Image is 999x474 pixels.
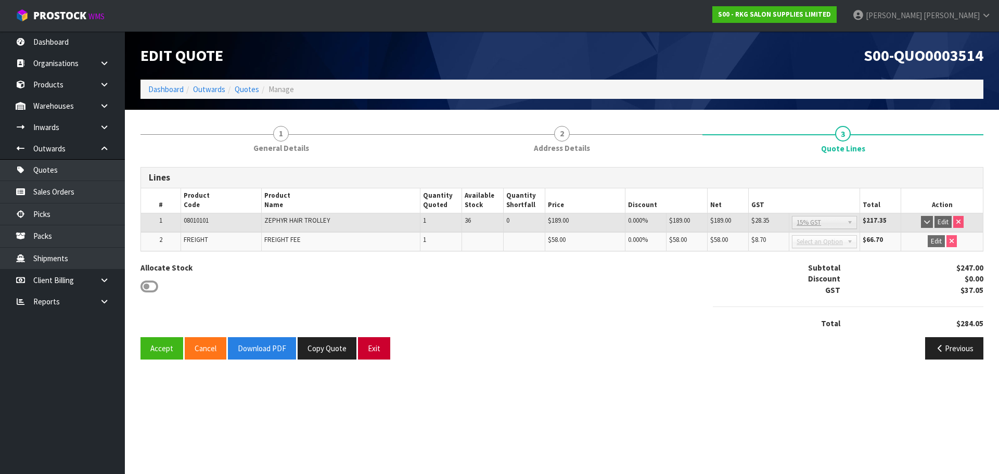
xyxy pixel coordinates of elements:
span: ProStock [33,9,86,22]
span: $28.35 [751,216,769,225]
strong: $66.70 [863,235,883,244]
span: 0 [506,216,509,225]
span: FREIGHT [184,235,208,244]
strong: $0.00 [965,274,983,284]
strong: $217.35 [863,216,887,225]
span: Quote Lines [821,143,865,154]
span: $58.00 [669,235,687,244]
strong: Subtotal [808,263,840,273]
img: cube-alt.png [16,9,29,22]
span: $189.00 [710,216,731,225]
span: Edit Quote [140,45,223,65]
strong: Total [821,318,840,328]
label: Allocate Stock [140,262,193,273]
span: 08010101 [184,216,209,225]
span: General Details [253,143,309,153]
th: Product Name [261,188,420,213]
span: 1 [423,216,426,225]
span: ZEPHYR HAIR TROLLEY [264,216,330,225]
strong: GST [825,285,840,295]
button: Exit [358,337,390,360]
span: Quote Lines [140,159,983,367]
span: 0.000 [628,235,642,244]
button: Edit [934,216,952,228]
strong: S00 - RKG SALON SUPPLIES LIMITED [718,10,831,19]
span: $189.00 [548,216,569,225]
a: S00 - RKG SALON SUPPLIES LIMITED [712,6,837,23]
strong: $247.00 [956,263,983,273]
span: $189.00 [669,216,690,225]
td: % [625,232,667,251]
button: Copy Quote [298,337,356,360]
strong: Discount [808,274,840,284]
th: Available Stock [462,188,504,213]
span: [PERSON_NAME] [924,10,980,20]
a: Quotes [235,84,259,94]
strong: $284.05 [956,318,983,328]
th: Total [860,188,901,213]
span: Address Details [534,143,590,153]
span: 1 [159,216,162,225]
span: 3 [835,126,851,142]
th: # [141,188,181,213]
th: Net [707,188,748,213]
th: Price [545,188,625,213]
span: [PERSON_NAME] [866,10,922,20]
th: Quantity Shortfall [504,188,545,213]
th: Product Code [181,188,262,213]
span: $58.00 [710,235,728,244]
button: Cancel [185,337,226,360]
span: 1 [423,235,426,244]
th: Action [901,188,983,213]
a: Dashboard [148,84,184,94]
span: S00-QUO0003514 [864,45,983,65]
span: 2 [554,126,570,142]
th: Discount [625,188,707,213]
button: Previous [925,337,983,360]
span: $8.70 [751,235,766,244]
span: 0.000% [628,216,648,225]
span: 2 [159,235,162,244]
th: GST [748,188,860,213]
span: 1 [273,126,289,142]
span: 36 [465,216,471,225]
span: FREIGHT FEE [264,235,301,244]
span: Manage [268,84,294,94]
span: Select an Option [797,236,843,248]
strong: $37.05 [960,285,983,295]
h3: Lines [149,173,975,183]
button: Edit [928,235,945,248]
a: Outwards [193,84,225,94]
span: 15% GST [797,216,843,229]
th: Quantity Quoted [420,188,462,213]
button: Download PDF [228,337,296,360]
small: WMS [88,11,105,21]
span: $58.00 [548,235,566,244]
button: Accept [140,337,183,360]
